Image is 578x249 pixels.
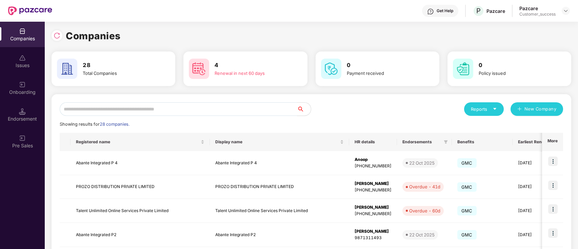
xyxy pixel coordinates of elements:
div: Get Help [437,8,453,14]
span: GMC [457,230,477,240]
img: svg+xml;base64,PHN2ZyB4bWxucz0iaHR0cDovL3d3dy53My5vcmcvMjAwMC9zdmciIHdpZHRoPSI2MCIgaGVpZ2h0PSI2MC... [321,59,341,79]
img: svg+xml;base64,PHN2ZyB3aWR0aD0iMjAiIGhlaWdodD0iMjAiIHZpZXdCb3g9IjAgMCAyMCAyMCIgZmlsbD0ibm9uZSIgeG... [19,81,26,88]
td: Abante Integrated P 4 [210,151,349,175]
td: Talent Unlimited Online Services Private Limited [210,199,349,223]
td: PROZO DISTRIBUTION PRIVATE LIMITED [71,175,210,199]
td: PROZO DISTRIBUTION PRIVATE LIMITED [210,175,349,199]
div: Pazcare [486,8,505,14]
img: svg+xml;base64,PHN2ZyBpZD0iSGVscC0zMngzMiIgeG1sbnM9Imh0dHA6Ly93d3cudzMub3JnLzIwMDAvc3ZnIiB3aWR0aD... [427,8,434,15]
div: Pazcare [519,5,556,12]
img: svg+xml;base64,PHN2ZyBpZD0iRHJvcGRvd24tMzJ4MzIiIHhtbG5zPSJodHRwOi8vd3d3LnczLm9yZy8yMDAwL3N2ZyIgd2... [563,8,569,14]
div: Reports [471,106,497,112]
span: filter [442,138,449,146]
th: Benefits [452,133,513,151]
td: Talent Unlimited Online Services Private Limited [71,199,210,223]
div: [PERSON_NAME] [355,181,392,187]
span: caret-down [493,107,497,111]
div: [PERSON_NAME] [355,228,392,235]
span: Showing results for [60,122,129,127]
div: Payment received [347,70,420,77]
div: Renewal in next 60 days [215,70,288,77]
img: svg+xml;base64,PHN2ZyB4bWxucz0iaHR0cDovL3d3dy53My5vcmcvMjAwMC9zdmciIHdpZHRoPSI2MCIgaGVpZ2h0PSI2MC... [189,59,209,79]
span: Display name [215,139,339,145]
div: [PERSON_NAME] [355,204,392,211]
span: GMC [457,182,477,192]
img: svg+xml;base64,PHN2ZyB4bWxucz0iaHR0cDovL3d3dy53My5vcmcvMjAwMC9zdmciIHdpZHRoPSI2MCIgaGVpZ2h0PSI2MC... [453,59,473,79]
div: Overdue - 60d [409,207,440,214]
img: New Pazcare Logo [8,6,52,15]
img: svg+xml;base64,PHN2ZyB4bWxucz0iaHR0cDovL3d3dy53My5vcmcvMjAwMC9zdmciIHdpZHRoPSI2MCIgaGVpZ2h0PSI2MC... [57,59,77,79]
div: Overdue - 41d [409,183,440,190]
th: More [542,133,563,151]
img: svg+xml;base64,PHN2ZyB3aWR0aD0iMTQuNSIgaGVpZ2h0PSIxNC41IiB2aWV3Qm94PSIwIDAgMTYgMTYiIGZpbGw9Im5vbm... [19,108,26,115]
th: Earliest Renewal [513,133,556,151]
span: New Company [524,106,557,112]
img: icon [548,204,558,214]
td: [DATE] [513,199,556,223]
h3: 0 [479,61,552,70]
img: svg+xml;base64,PHN2ZyBpZD0iSXNzdWVzX2Rpc2FibGVkIiB4bWxucz0iaHR0cDovL3d3dy53My5vcmcvMjAwMC9zdmciIH... [19,55,26,61]
h3: 4 [215,61,288,70]
td: [DATE] [513,151,556,175]
div: 22 Oct 2025 [409,231,435,238]
span: search [297,106,311,112]
th: Registered name [71,133,210,151]
div: Anoop [355,157,392,163]
span: plus [517,107,522,112]
h3: 28 [83,61,156,70]
img: icon [548,181,558,190]
div: Total Companies [83,70,156,77]
img: icon [548,157,558,166]
img: svg+xml;base64,PHN2ZyBpZD0iUmVsb2FkLTMyeDMyIiB4bWxucz0iaHR0cDovL3d3dy53My5vcmcvMjAwMC9zdmciIHdpZH... [54,32,60,39]
th: HR details [349,133,397,151]
span: filter [444,140,448,144]
td: Abante Integrated P2 [210,223,349,247]
td: [DATE] [513,175,556,199]
button: search [297,102,311,116]
h3: 0 [347,61,420,70]
span: P [476,7,481,15]
h1: Companies [66,28,121,43]
div: [PHONE_NUMBER] [355,163,392,169]
span: Registered name [76,139,199,145]
div: Customer_success [519,12,556,17]
div: [PHONE_NUMBER] [355,211,392,217]
div: Policy issued [479,70,552,77]
button: plusNew Company [511,102,563,116]
img: icon [548,228,558,238]
td: [DATE] [513,223,556,247]
span: Endorsements [402,139,441,145]
th: Display name [210,133,349,151]
div: [PHONE_NUMBER] [355,187,392,193]
td: Abante Integrated P2 [71,223,210,247]
td: Abante Integrated P 4 [71,151,210,175]
div: 9871311493 [355,235,392,241]
img: svg+xml;base64,PHN2ZyB3aWR0aD0iMjAiIGhlaWdodD0iMjAiIHZpZXdCb3g9IjAgMCAyMCAyMCIgZmlsbD0ibm9uZSIgeG... [19,135,26,142]
span: GMC [457,158,477,168]
span: 28 companies. [100,122,129,127]
img: svg+xml;base64,PHN2ZyBpZD0iQ29tcGFuaWVzIiB4bWxucz0iaHR0cDovL3d3dy53My5vcmcvMjAwMC9zdmciIHdpZHRoPS... [19,28,26,35]
span: GMC [457,206,477,215]
div: 22 Oct 2025 [409,160,435,166]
